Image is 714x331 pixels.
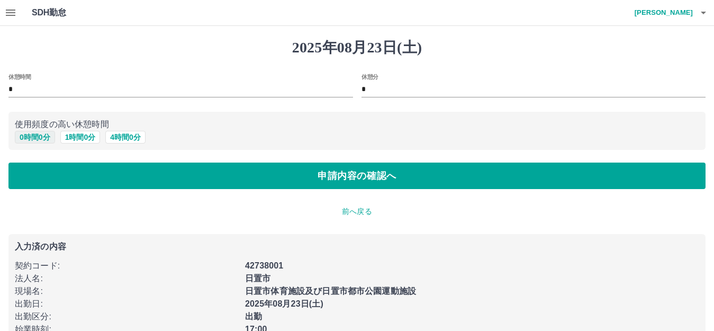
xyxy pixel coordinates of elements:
[105,131,146,144] button: 4時間0分
[15,243,699,251] p: 入力済の内容
[8,163,706,189] button: 申請内容の確認へ
[361,73,378,80] label: 休憩分
[15,118,699,131] p: 使用頻度の高い休憩時間
[245,312,262,321] b: 出勤
[245,299,323,308] b: 2025年08月23日(土)
[60,131,101,144] button: 1時間0分
[8,206,706,217] p: 前へ戻る
[15,310,239,323] p: 出勤区分 :
[15,131,55,144] button: 0時間0分
[245,287,416,296] b: 日置市体育施設及び日置市都市公園運動施設
[15,260,239,272] p: 契約コード :
[245,274,270,283] b: 日置市
[8,73,31,80] label: 休憩時間
[245,261,283,270] b: 42738001
[15,298,239,310] p: 出勤日 :
[15,272,239,285] p: 法人名 :
[15,285,239,298] p: 現場名 :
[8,39,706,57] h1: 2025年08月23日(土)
